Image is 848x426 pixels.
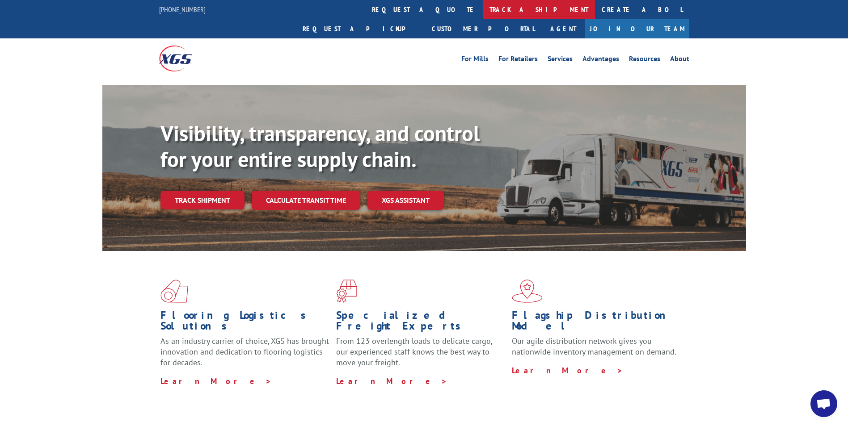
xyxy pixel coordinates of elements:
[336,280,357,303] img: xgs-icon-focused-on-flooring-red
[336,310,505,336] h1: Specialized Freight Experts
[252,191,360,210] a: Calculate transit time
[160,280,188,303] img: xgs-icon-total-supply-chain-intelligence-red
[541,19,585,38] a: Agent
[670,55,689,65] a: About
[512,280,543,303] img: xgs-icon-flagship-distribution-model-red
[582,55,619,65] a: Advantages
[296,19,425,38] a: Request a pickup
[367,191,444,210] a: XGS ASSISTANT
[336,336,505,376] p: From 123 overlength loads to delicate cargo, our experienced staff knows the best way to move you...
[425,19,541,38] a: Customer Portal
[548,55,573,65] a: Services
[461,55,489,65] a: For Mills
[512,365,623,376] a: Learn More >
[336,376,447,386] a: Learn More >
[160,191,245,209] a: Track shipment
[629,55,660,65] a: Resources
[159,5,206,14] a: [PHONE_NUMBER]
[160,119,480,173] b: Visibility, transparency, and control for your entire supply chain.
[160,310,329,336] h1: Flooring Logistics Solutions
[585,19,689,38] a: Join Our Team
[160,376,272,386] a: Learn More >
[810,390,837,417] div: Open chat
[512,310,681,336] h1: Flagship Distribution Model
[512,336,676,357] span: Our agile distribution network gives you nationwide inventory management on demand.
[160,336,329,368] span: As an industry carrier of choice, XGS has brought innovation and dedication to flooring logistics...
[498,55,538,65] a: For Retailers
